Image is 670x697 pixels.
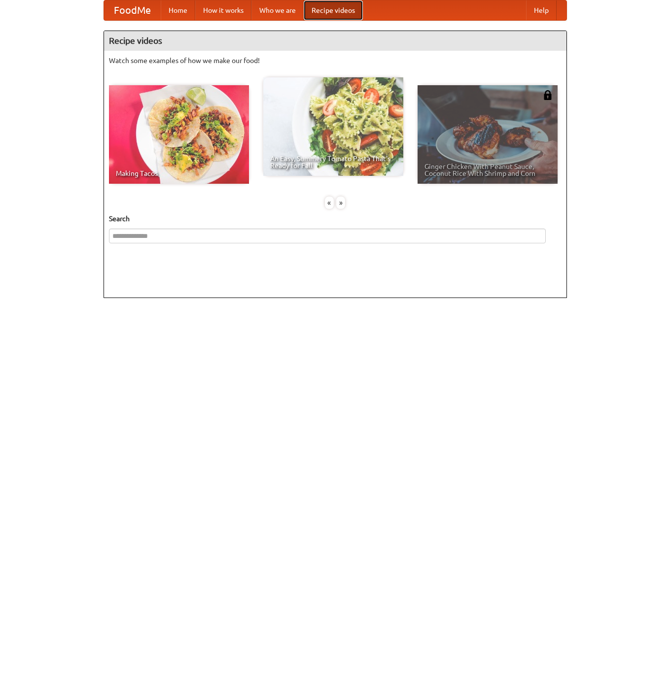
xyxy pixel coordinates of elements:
span: Making Tacos [116,170,242,177]
div: » [336,197,345,209]
h4: Recipe videos [104,31,566,51]
h5: Search [109,214,562,224]
div: « [325,197,334,209]
a: Making Tacos [109,85,249,184]
p: Watch some examples of how we make our food! [109,56,562,66]
span: An Easy, Summery Tomato Pasta That's Ready for Fall [270,155,396,169]
a: Home [161,0,195,20]
a: An Easy, Summery Tomato Pasta That's Ready for Fall [263,77,403,176]
a: How it works [195,0,251,20]
img: 483408.png [543,90,553,100]
a: Recipe videos [304,0,363,20]
a: Who we are [251,0,304,20]
a: FoodMe [104,0,161,20]
a: Help [526,0,557,20]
